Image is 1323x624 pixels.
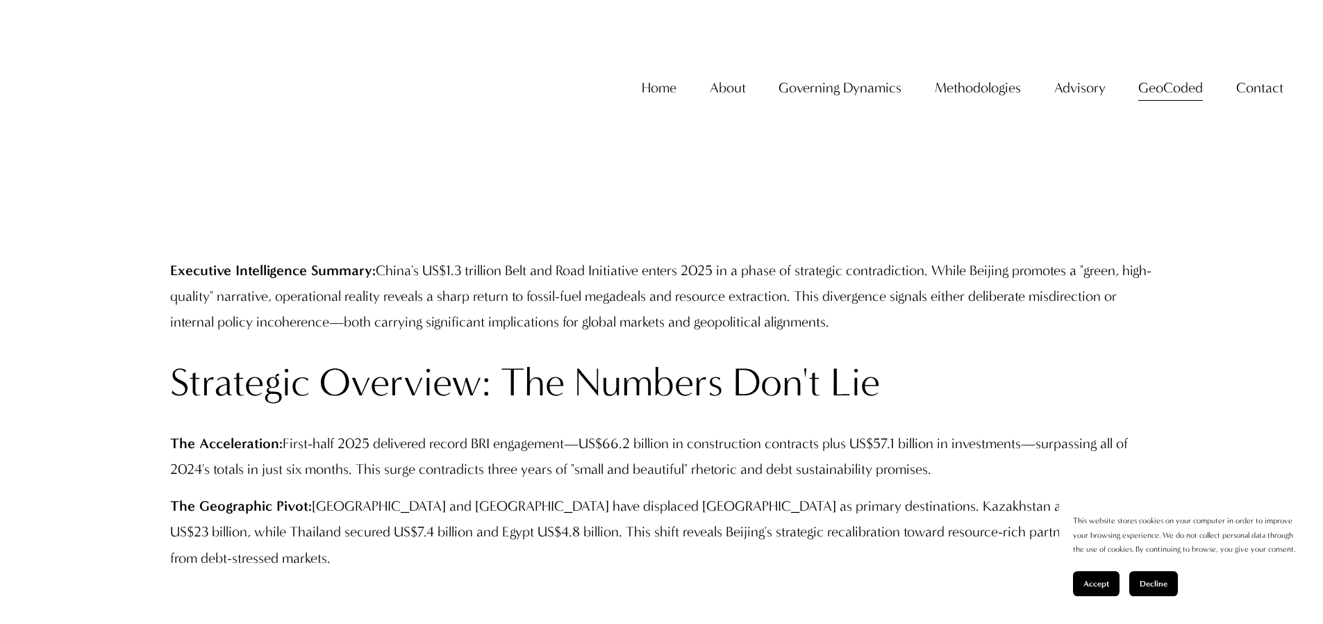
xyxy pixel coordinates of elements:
span: Methodologies [935,75,1021,101]
span: Governing Dynamics [779,75,901,101]
span: Accept [1083,579,1109,589]
span: Contact [1236,75,1283,101]
a: Home [642,74,676,102]
span: Advisory [1054,75,1106,101]
p: [GEOGRAPHIC_DATA] and [GEOGRAPHIC_DATA] have displaced [GEOGRAPHIC_DATA] as primary destinations.... [170,493,1153,570]
a: folder dropdown [1236,74,1283,102]
p: This website stores cookies on your computer in order to improve your browsing experience. We do ... [1073,514,1295,557]
section: Cookie banner [1059,500,1309,610]
p: First-half 2025 delivered record BRI engagement—US$66.2 billion in construction contracts plus US... [170,431,1153,482]
strong: Executive Intelligence Summary: [170,262,376,279]
a: folder dropdown [779,74,901,102]
a: folder dropdown [935,74,1021,102]
a: folder dropdown [710,74,746,102]
img: Christopher Sanchez &amp; Co. [40,24,167,151]
a: GeoCoded [1138,74,1203,102]
strong: The Acceleration: [170,435,283,452]
h2: Strategic Overview: The Numbers Don't Lie [170,357,1153,409]
button: Accept [1073,571,1120,596]
span: Decline [1140,579,1167,589]
strong: The Geographic Pivot: [170,498,312,514]
a: folder dropdown [1054,74,1106,102]
button: Decline [1129,571,1178,596]
p: China's US$1.3 trillion Belt and Road Initiative enters 2025 in a phase of strategic contradictio... [170,258,1153,335]
span: About [710,75,746,101]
